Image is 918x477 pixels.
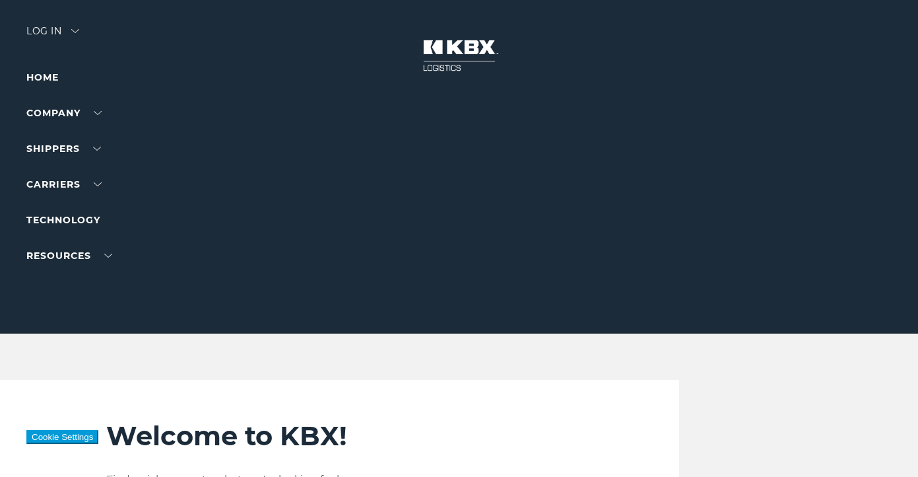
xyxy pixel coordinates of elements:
a: RESOURCES [26,250,112,262]
a: Company [26,107,102,119]
a: Carriers [26,178,102,190]
div: Log in [26,26,79,46]
button: Cookie Settings [26,430,98,444]
a: Technology [26,214,100,226]
a: Home [26,71,59,83]
img: arrow [71,29,79,33]
h2: Welcome to KBX! [106,420,602,453]
img: kbx logo [410,26,509,85]
a: SHIPPERS [26,143,101,155]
